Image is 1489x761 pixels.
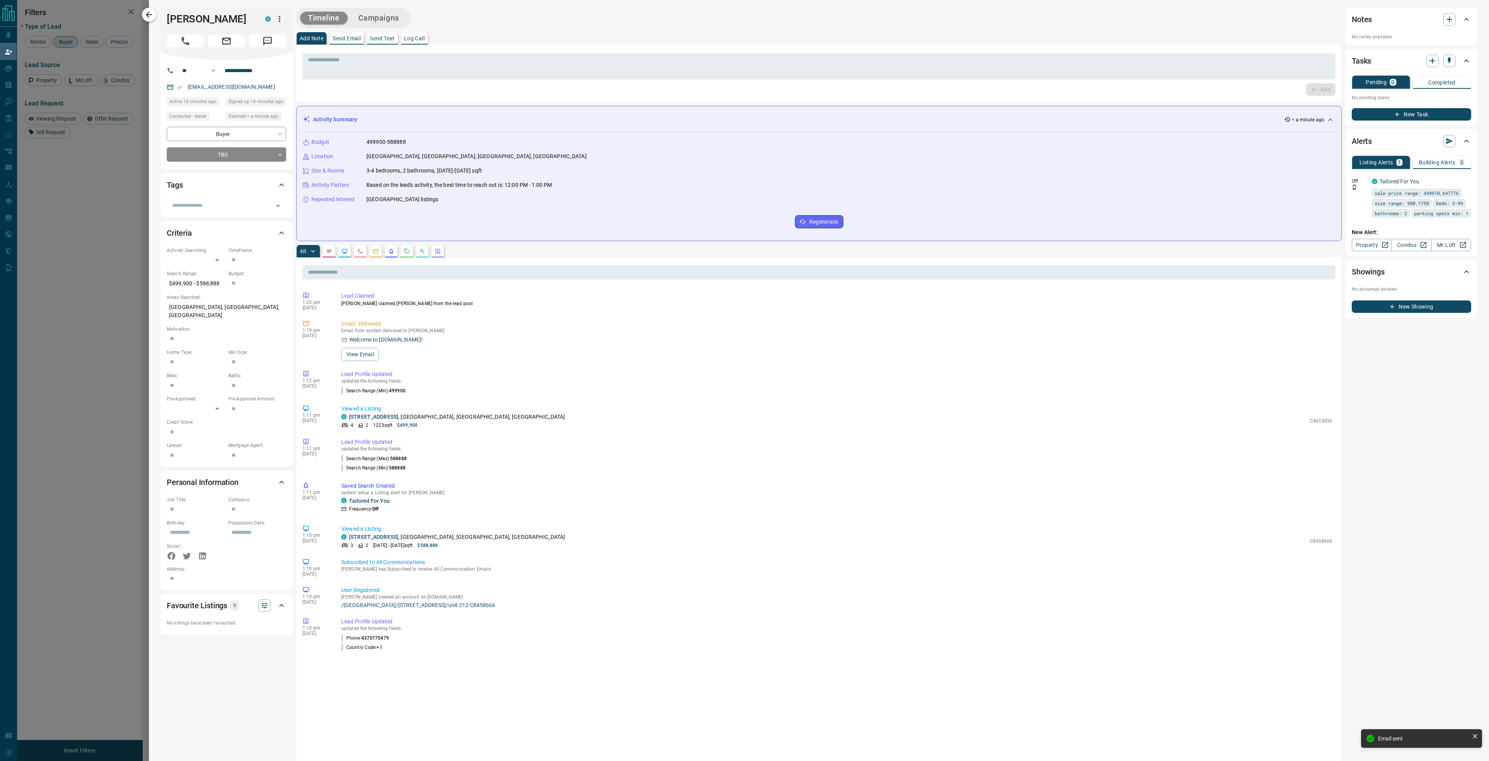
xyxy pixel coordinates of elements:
p: , [GEOGRAPHIC_DATA], [GEOGRAPHIC_DATA], [GEOGRAPHIC_DATA] [349,413,565,421]
div: Thu Aug 14 2025 [167,97,222,108]
span: +1 [377,645,382,650]
h2: Tasks [1352,55,1371,67]
p: [DATE] [302,571,330,577]
p: [GEOGRAPHIC_DATA], [GEOGRAPHIC_DATA], [GEOGRAPHIC_DATA], [GEOGRAPHIC_DATA] [366,152,587,160]
p: [DATE] [302,451,330,457]
div: condos.ca [341,414,347,419]
p: 1:10 pm [302,566,330,571]
p: Subscribed to All Communications [341,558,1332,566]
svg: Agent Actions [435,248,441,254]
button: Open [209,66,218,75]
a: Tailored For You [1380,178,1419,185]
div: Tasks [1352,52,1471,70]
div: Showings [1352,262,1471,281]
p: Possession Date: [228,519,286,526]
p: updated the following fields: [341,626,1332,631]
p: $588,888 [417,542,438,549]
p: Baths: [228,372,286,379]
span: parking spots min: 1 [1414,209,1468,217]
p: < a minute ago [1292,116,1324,123]
p: [DATE] [302,599,330,605]
p: [PERSON_NAME] created an account on [DOMAIN_NAME] [341,594,1332,600]
span: Contacted - Never [169,112,207,120]
p: 3-4 bedrooms, 2 bathrooms, [DATE]-[DATE] sqft [366,167,482,175]
p: system setup a Listing Alert for [PERSON_NAME] [341,490,1332,495]
span: Email [208,35,245,47]
p: 1:19 pm [302,328,330,333]
p: [PERSON_NAME] has Subscribed to receive All Communication Emails [341,566,1332,572]
p: Phone : [341,635,389,642]
p: Areas Searched: [167,294,286,301]
h2: Showings [1352,266,1385,278]
p: Search Range (Min) : [341,464,406,471]
h2: Notes [1352,13,1372,26]
svg: Requests [404,248,410,254]
p: C8458666 [1310,538,1332,545]
a: Property [1352,239,1392,251]
span: 588888 [390,456,407,461]
p: All [300,248,306,254]
p: Social: [167,543,225,550]
span: Call [167,35,204,47]
p: Country Code : [341,644,382,651]
p: Budget [311,138,329,146]
p: [DATE] [302,631,330,636]
svg: Notes [326,248,332,254]
a: Mr.Loft [1431,239,1471,251]
p: Timeframe: [228,247,286,254]
a: Tailored For You [349,498,390,504]
svg: Opportunities [419,248,425,254]
p: Add Note [300,36,323,41]
p: 2 [366,422,368,429]
p: [DATE] [302,305,330,311]
p: 0 [1460,160,1463,165]
p: 1:11 pm [302,412,330,418]
h2: Favourite Listings [167,599,227,612]
p: Job Title: [167,496,225,503]
p: Credit Score: [167,419,286,426]
button: Regenerate [795,215,843,228]
p: Actively Searching: [167,247,225,254]
p: [GEOGRAPHIC_DATA], [GEOGRAPHIC_DATA], [GEOGRAPHIC_DATA] [167,301,286,322]
div: Email sent [1378,735,1469,742]
span: Message [249,35,286,47]
p: Log Call [404,36,425,41]
span: 588888 [389,465,406,471]
svg: Listing Alerts [388,248,394,254]
button: View Email [341,348,379,361]
div: condos.ca [1372,179,1377,184]
p: 0 [1391,79,1394,85]
p: Search Range (Max) : [341,455,407,462]
p: 1:12 pm [302,378,330,383]
div: condos.ca [265,16,271,22]
div: condos.ca [341,498,347,503]
p: Lawyer: [167,442,225,449]
div: Notes [1352,10,1471,29]
p: Viewed a Listing [341,525,1332,533]
h1: [PERSON_NAME] [167,13,254,25]
button: Campaigns [351,12,407,24]
div: Buyer [167,127,286,141]
p: Frequency: [349,506,378,513]
p: 1:11 pm [302,490,330,495]
div: Thu Aug 14 2025 [226,97,286,108]
h2: Alerts [1352,135,1372,147]
button: New Showing [1352,300,1471,313]
p: Email from system delivered to [PERSON_NAME] [341,328,1332,333]
svg: Emails [373,248,379,254]
p: User Registered [341,586,1332,594]
span: 499900 [389,388,406,393]
p: updated the following fields: [341,378,1332,384]
a: [STREET_ADDRESS] [349,534,398,540]
p: [DATE] [302,495,330,500]
div: Personal Information [167,473,286,492]
p: $499,900 - $588,888 [167,277,225,290]
p: Lead Claimed [341,292,1332,300]
p: Activity Summary [313,116,357,124]
p: Location [311,152,333,160]
p: Size & Rooms [311,167,345,175]
h2: Tags [167,179,183,191]
strong: Off [372,506,378,512]
p: Off [1352,178,1367,185]
p: No listings have been favourited [167,619,286,626]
